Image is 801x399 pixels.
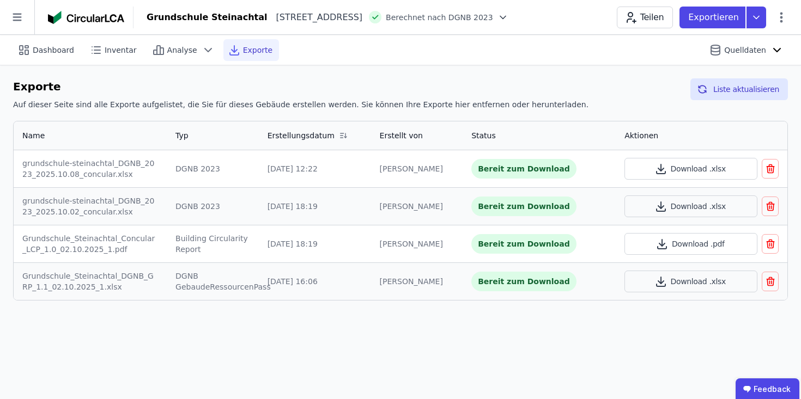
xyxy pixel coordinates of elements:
span: Analyse [167,45,197,56]
div: Typ [175,130,189,141]
div: [DATE] 18:19 [268,238,362,249]
span: Inventar [105,45,137,56]
div: [PERSON_NAME] [380,163,454,174]
div: Erstellungsdatum [268,130,335,141]
div: [STREET_ADDRESS] [267,11,362,24]
span: Berechnet nach DGNB 2023 [386,12,493,23]
div: grundschule-steinachtal_DGNB_2023_2025.10.08_concular.xlsx [22,158,158,180]
div: [PERSON_NAME] [380,238,454,249]
div: grundschule-steinachtal_DGNB_2023_2025.10.02_concular.xlsx [22,195,158,217]
div: Grundschule_Steinachtal_DGNB_GRP_1.1_02.10.2025_1.xlsx [22,271,158,292]
div: Bereit zum Download [471,159,577,179]
button: Download .xlsx [624,271,757,292]
div: [PERSON_NAME] [380,201,454,212]
button: Download .xlsx [624,158,757,180]
div: Aktionen [624,130,658,141]
div: Erstellt von [380,130,423,141]
h6: Auf dieser Seite sind alle Exporte aufgelistet, die Sie für dieses Gebäude erstellen werden. Sie ... [13,99,588,110]
img: Concular [48,11,124,24]
div: [DATE] 12:22 [268,163,362,174]
span: Dashboard [33,45,74,56]
div: DGNB GebaudeRessourcenPass [175,271,250,292]
div: [DATE] 16:06 [268,276,362,287]
div: Grundschule_Steinachtal_Concular_LCP_1.0_02.10.2025_1.pdf [22,233,158,255]
button: Download .pdf [624,233,757,255]
div: Grundschule Steinachtal [147,11,267,24]
div: Status [471,130,496,141]
div: [PERSON_NAME] [380,276,454,287]
div: Name [22,130,45,141]
p: Exportieren [688,11,741,24]
button: Liste aktualisieren [690,78,788,100]
span: Exporte [243,45,272,56]
div: Building Circularity Report [175,233,250,255]
button: Download .xlsx [624,195,757,217]
span: Quelldaten [724,45,766,56]
div: Bereit zum Download [471,197,577,216]
h6: Exporte [13,78,588,95]
button: Teilen [617,7,673,28]
div: Bereit zum Download [471,234,577,254]
div: [DATE] 18:19 [268,201,362,212]
div: DGNB 2023 [175,201,250,212]
div: DGNB 2023 [175,163,250,174]
div: Bereit zum Download [471,272,577,291]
